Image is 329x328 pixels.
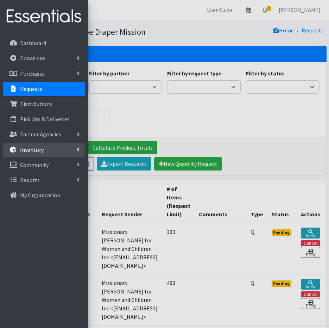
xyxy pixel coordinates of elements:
[3,158,85,172] a: Community
[3,97,85,111] a: Distributions
[3,36,85,50] a: Dashboard
[3,82,85,96] a: Requests
[3,127,85,141] a: Partner Agencies
[3,112,85,126] a: Pick Ups & Deliveries
[3,67,85,81] a: Purchases
[3,188,85,202] a: My Organization
[3,173,85,187] a: Reports
[20,192,60,199] p: My Organization
[20,55,45,62] p: Donations
[3,51,85,65] a: Donations
[20,161,49,168] p: Community
[20,146,44,153] p: Inventory
[3,5,85,28] img: HumanEssentials
[20,85,42,92] p: Requests
[20,39,46,47] p: Dashboard
[20,116,70,123] p: Pick Ups & Deliveries
[3,143,85,157] a: Inventory
[20,100,52,107] p: Distributions
[20,131,61,138] p: Partner Agencies
[20,70,45,77] p: Purchases
[20,177,40,184] p: Reports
